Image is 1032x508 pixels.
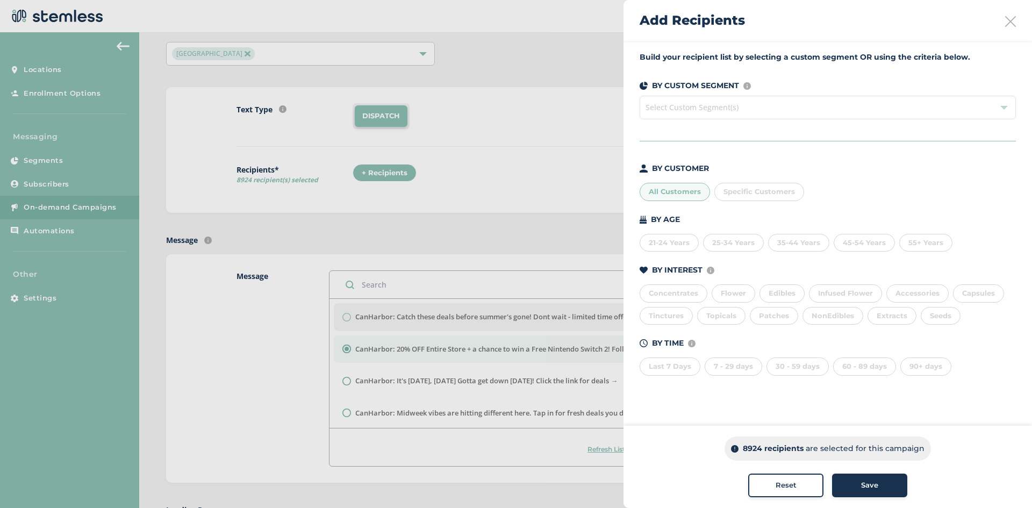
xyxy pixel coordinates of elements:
h2: Add Recipients [640,11,745,30]
img: icon-cake-93b2a7b5.svg [640,216,647,224]
p: BY AGE [651,214,680,225]
p: BY TIME [652,338,684,349]
div: 30 - 59 days [766,357,829,376]
div: 21-24 Years [640,234,699,252]
div: Infused Flower [809,284,882,303]
div: Patches [750,307,798,325]
label: Build your recipient list by selecting a custom segment OR using the criteria below. [640,52,1016,63]
button: Save [832,474,907,497]
div: Seeds [921,307,961,325]
div: 25-34 Years [703,234,764,252]
img: icon-heart-dark-29e6356f.svg [640,267,648,274]
p: BY CUSTOM SEGMENT [652,80,739,91]
div: 35-44 Years [768,234,829,252]
div: Extracts [868,307,916,325]
div: Concentrates [640,284,707,303]
div: Capsules [953,284,1004,303]
p: BY INTEREST [652,264,703,276]
img: icon-time-dark-e6b1183b.svg [640,339,648,347]
p: BY CUSTOMER [652,163,709,174]
button: Reset [748,474,823,497]
div: Accessories [886,284,949,303]
img: icon-segments-dark-074adb27.svg [640,82,648,90]
div: 55+ Years [899,234,952,252]
img: icon-info-236977d2.svg [707,267,714,274]
div: Flower [712,284,755,303]
div: Last 7 Days [640,357,700,376]
span: Save [861,480,878,491]
img: icon-person-dark-ced50e5f.svg [640,164,648,173]
span: Specific Customers [723,187,795,196]
span: Reset [776,480,797,491]
img: icon-info-dark-48f6c5f3.svg [731,445,739,453]
div: 7 - 29 days [705,357,762,376]
img: icon-info-236977d2.svg [688,340,696,347]
iframe: Chat Widget [978,456,1032,508]
p: are selected for this campaign [806,443,924,454]
p: 8924 recipients [743,443,804,454]
div: NonEdibles [802,307,863,325]
div: Topicals [697,307,746,325]
div: 60 - 89 days [833,357,896,376]
div: All Customers [640,183,710,201]
img: icon-info-236977d2.svg [743,82,751,90]
div: Edibles [759,284,805,303]
div: 90+ days [900,357,951,376]
div: Tinctures [640,307,693,325]
div: 45-54 Years [834,234,895,252]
